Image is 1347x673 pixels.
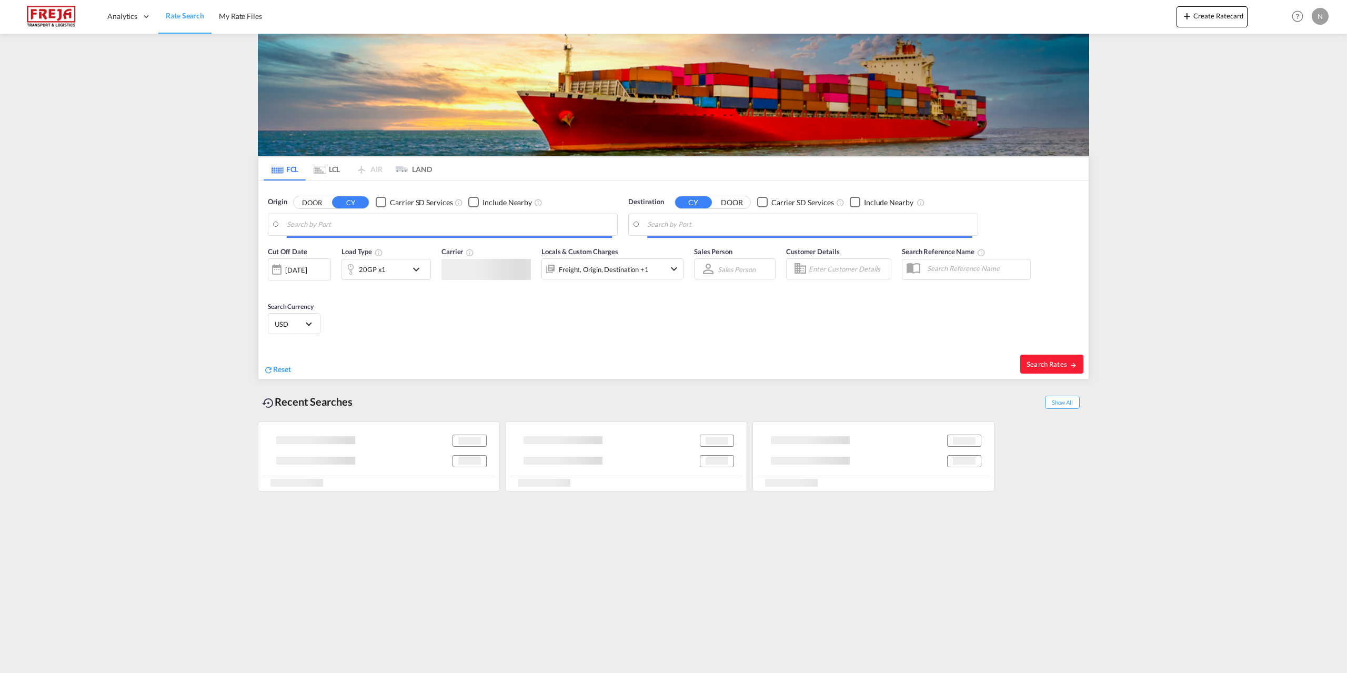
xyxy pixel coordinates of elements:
span: Help [1289,7,1306,25]
div: 20GP x1 [359,262,386,277]
button: CY [332,196,369,208]
md-datepicker: Select [268,279,276,294]
div: N [1312,8,1329,25]
div: Include Nearby [864,197,913,208]
span: Destination [628,197,664,207]
md-checkbox: Checkbox No Ink [376,197,453,208]
md-tab-item: LCL [306,157,348,180]
button: icon-plus 400-fgCreate Ratecard [1177,6,1248,27]
md-tab-item: LAND [390,157,432,180]
md-icon: icon-chevron-down [410,263,428,276]
md-icon: icon-chevron-down [668,263,680,275]
md-icon: icon-plus 400-fg [1181,9,1193,22]
span: Show All [1045,396,1080,409]
span: Search Rates [1027,360,1077,368]
input: Search by Port [647,217,972,233]
span: Search Reference Name [902,247,986,256]
input: Search Reference Name [922,260,1030,276]
div: 20GP x1icon-chevron-down [341,259,431,280]
md-icon: Your search will be saved by the below given name [977,248,986,257]
button: Search Ratesicon-arrow-right [1020,355,1083,374]
span: Cut Off Date [268,247,307,256]
span: Reset [273,365,291,374]
span: Carrier [441,247,474,256]
span: Search Currency [268,303,314,310]
md-icon: icon-information-outline [375,248,383,257]
md-tab-item: FCL [264,157,306,180]
div: Help [1289,7,1312,26]
input: Enter Customer Details [809,261,888,277]
div: Carrier SD Services [771,197,834,208]
span: My Rate Files [219,12,262,21]
md-icon: icon-arrow-right [1070,361,1077,369]
md-checkbox: Checkbox No Ink [850,197,913,208]
img: 586607c025bf11f083711d99603023e7.png [16,5,87,28]
span: Customer Details [786,247,839,256]
md-icon: icon-backup-restore [262,397,275,409]
button: CY [675,196,712,208]
span: USD [275,319,304,329]
md-checkbox: Checkbox No Ink [757,197,834,208]
div: Freight Origin Destination Factory Stuffing [559,262,649,277]
span: Locals & Custom Charges [541,247,618,256]
span: Sales Person [694,247,732,256]
button: DOOR [713,196,750,208]
div: Include Nearby [482,197,532,208]
div: [DATE] [285,265,307,275]
md-icon: icon-refresh [264,365,273,375]
md-icon: Unchecked: Ignores neighbouring ports when fetching rates.Checked : Includes neighbouring ports w... [917,198,925,207]
span: Load Type [341,247,383,256]
div: Origin DOOR CY Checkbox No InkUnchecked: Search for CY (Container Yard) services for all selected... [258,181,1089,379]
md-pagination-wrapper: Use the left and right arrow keys to navigate between tabs [264,157,432,180]
md-icon: The selected Trucker/Carrierwill be displayed in the rate results If the rates are from another f... [466,248,474,257]
div: Recent Searches [258,390,357,414]
span: Rate Search [166,11,204,20]
md-icon: Unchecked: Ignores neighbouring ports when fetching rates.Checked : Includes neighbouring ports w... [534,198,542,207]
md-select: Select Currency: $ USDUnited States Dollar [274,316,315,332]
span: Analytics [107,11,137,22]
div: Carrier SD Services [390,197,453,208]
md-select: Sales Person [717,262,757,277]
span: Origin [268,197,287,207]
div: [DATE] [268,258,331,280]
button: DOOR [294,196,330,208]
img: LCL+%26+FCL+BACKGROUND.png [258,34,1089,156]
div: Freight Origin Destination Factory Stuffingicon-chevron-down [541,258,683,279]
md-icon: Unchecked: Search for CY (Container Yard) services for all selected carriers.Checked : Search for... [455,198,463,207]
md-checkbox: Checkbox No Ink [468,197,532,208]
input: Search by Port [287,217,612,233]
md-icon: Unchecked: Search for CY (Container Yard) services for all selected carriers.Checked : Search for... [836,198,845,207]
div: icon-refreshReset [264,364,291,376]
